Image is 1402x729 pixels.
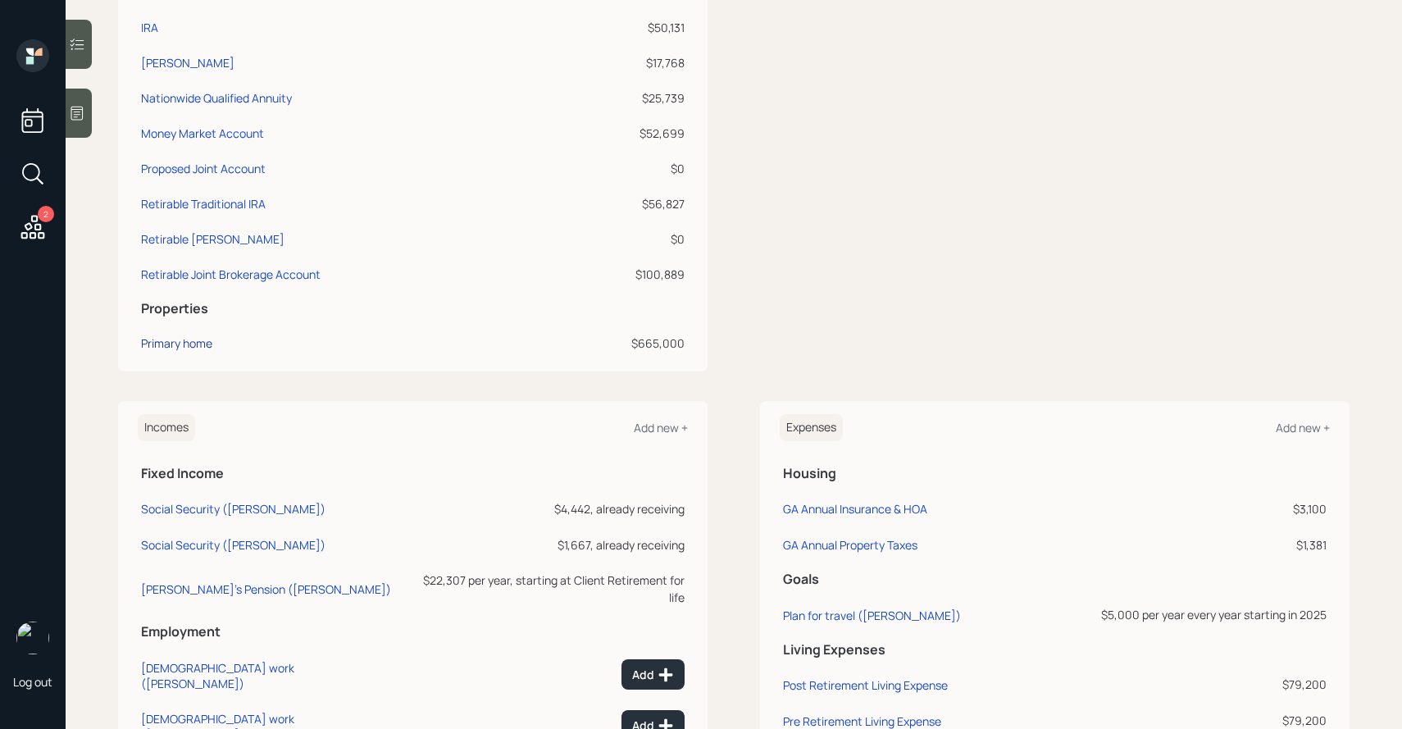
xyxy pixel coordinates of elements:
div: $56,827 [558,195,685,212]
div: $4,442, already receiving [406,500,685,517]
div: $25,739 [558,89,685,107]
div: $52,699 [558,125,685,142]
div: $665,000 [558,335,685,352]
div: [DEMOGRAPHIC_DATA] work ([PERSON_NAME]) [141,660,399,691]
div: Retirable Joint Brokerage Account [141,266,321,283]
div: Money Market Account [141,125,264,142]
h5: Goals [783,572,1327,587]
div: [PERSON_NAME] [141,54,234,71]
button: Add [621,659,685,690]
h5: Housing [783,466,1327,481]
div: Nationwide Qualified Annuity [141,89,292,107]
div: $5,000 per year every year starting in 2025 [1087,606,1327,623]
div: GA Annual Insurance & HOA [783,501,927,517]
h6: Expenses [780,414,843,441]
div: IRA [141,19,158,36]
h5: Fixed Income [141,466,685,481]
div: Social Security ([PERSON_NAME]) [141,537,325,553]
div: Primary home [141,335,212,352]
h6: Incomes [138,414,195,441]
div: Add new + [634,420,688,435]
div: $1,667, already receiving [406,536,685,554]
h5: Living Expenses [783,642,1327,658]
div: Proposed Joint Account [141,160,266,177]
div: Add new + [1276,420,1330,435]
div: $0 [558,160,685,177]
div: $17,768 [558,54,685,71]
div: $1,381 [1087,536,1327,554]
div: $50,131 [558,19,685,36]
div: $22,307 per year, starting at Client Retirement for life [406,572,685,606]
div: [PERSON_NAME]'s Pension ([PERSON_NAME]) [141,581,391,597]
img: sami-boghos-headshot.png [16,622,49,654]
div: Post Retirement Living Expense [783,677,948,693]
div: 2 [38,206,54,222]
div: $100,889 [558,266,685,283]
div: $79,200 [1087,712,1327,729]
div: $79,200 [1087,676,1327,693]
div: Social Security ([PERSON_NAME]) [141,501,325,517]
div: Add [632,667,674,683]
div: Pre Retirement Living Expense [783,713,941,729]
h5: Employment [141,624,685,640]
div: Plan for travel ([PERSON_NAME]) [783,608,961,623]
div: $3,100 [1087,500,1327,517]
div: Retirable Traditional IRA [141,195,266,212]
div: GA Annual Property Taxes [783,537,917,553]
div: $0 [558,230,685,248]
div: Retirable [PERSON_NAME] [141,230,284,248]
h5: Properties [141,301,685,317]
div: Log out [13,674,52,690]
